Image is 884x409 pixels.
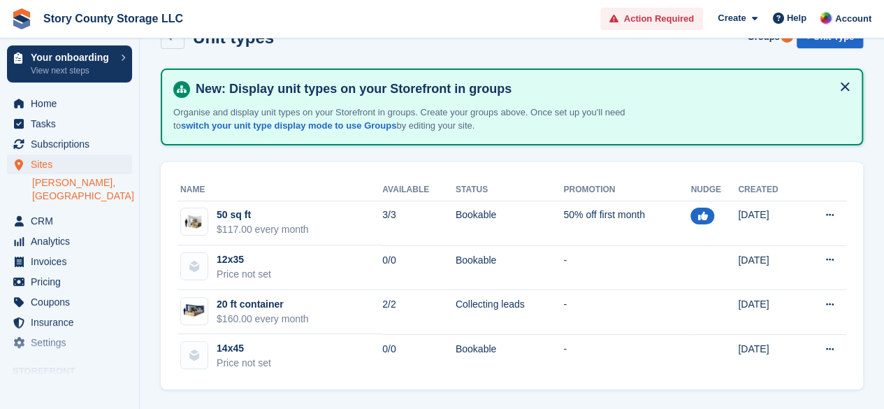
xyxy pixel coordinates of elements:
span: Analytics [31,231,115,251]
div: Price not set [217,356,271,371]
div: 14x45 [217,341,271,356]
td: 3/3 [382,201,456,245]
div: $117.00 every month [217,222,309,237]
a: menu [7,333,132,352]
span: Create [718,11,746,25]
a: menu [7,272,132,292]
td: - [563,245,690,290]
th: Nudge [690,179,738,201]
img: blank-unit-type-icon-ffbac7b88ba66c5e286b0e438baccc4b9c83835d4c34f86887a83fc20ec27e7b.svg [181,253,208,280]
a: menu [7,313,132,332]
p: Organise and display unit types on your Storefront in groups. Create your groups above. Once set ... [173,106,662,133]
th: Available [382,179,456,201]
a: menu [7,292,132,312]
span: Insurance [31,313,115,332]
span: Tasks [31,114,115,134]
img: stora-icon-8386f47178a22dfd0bd8f6a31ec36ba5ce8667c1dd55bd0f319d3a0aa187defe.svg [11,8,32,29]
span: Invoices [31,252,115,271]
span: Help [787,11,806,25]
td: 2/2 [382,290,456,335]
td: Collecting leads [456,290,564,335]
img: 50.jpg [181,212,208,232]
td: Bookable [456,334,564,378]
td: Bookable [456,245,564,290]
td: 0/0 [382,245,456,290]
a: menu [7,231,132,251]
a: menu [7,252,132,271]
img: 20.jpg [181,301,208,321]
th: Name [177,179,382,201]
span: Sites [31,155,115,174]
a: menu [7,211,132,231]
span: Action Required [624,12,694,26]
a: [PERSON_NAME], [GEOGRAPHIC_DATA] [32,176,132,203]
td: [DATE] [738,245,800,290]
td: [DATE] [738,290,800,335]
img: blank-unit-type-icon-ffbac7b88ba66c5e286b0e438baccc4b9c83835d4c34f86887a83fc20ec27e7b.svg [181,342,208,368]
span: Settings [31,333,115,352]
td: - [563,290,690,335]
span: Account [835,12,871,26]
div: Price not set [217,267,271,282]
td: 50% off first month [563,201,690,245]
img: Leah Hattan [819,11,833,25]
td: Bookable [456,201,564,245]
h4: New: Display unit types on your Storefront in groups [190,81,850,97]
span: Home [31,94,115,113]
td: 0/0 [382,334,456,378]
p: View next steps [31,64,114,77]
span: Pricing [31,272,115,292]
p: Your onboarding [31,52,114,62]
a: Action Required [600,8,703,31]
th: Promotion [563,179,690,201]
a: menu [7,94,132,113]
th: Status [456,179,564,201]
span: CRM [31,211,115,231]
div: 50 sq ft [217,208,309,222]
td: [DATE] [738,201,800,245]
span: Subscriptions [31,134,115,154]
div: 20 ft container [217,297,309,312]
a: menu [7,155,132,174]
div: 12x35 [217,252,271,267]
th: Created [738,179,800,201]
a: Your onboarding View next steps [7,45,132,82]
span: Storefront [13,364,139,378]
div: Tooltip anchor [781,30,793,43]
span: Coupons [31,292,115,312]
a: menu [7,134,132,154]
a: menu [7,114,132,134]
div: $160.00 every month [217,312,309,327]
td: - [563,334,690,378]
a: Story County Storage LLC [38,7,189,30]
td: [DATE] [738,334,800,378]
a: switch your unit type display mode to use Groups [181,120,396,131]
